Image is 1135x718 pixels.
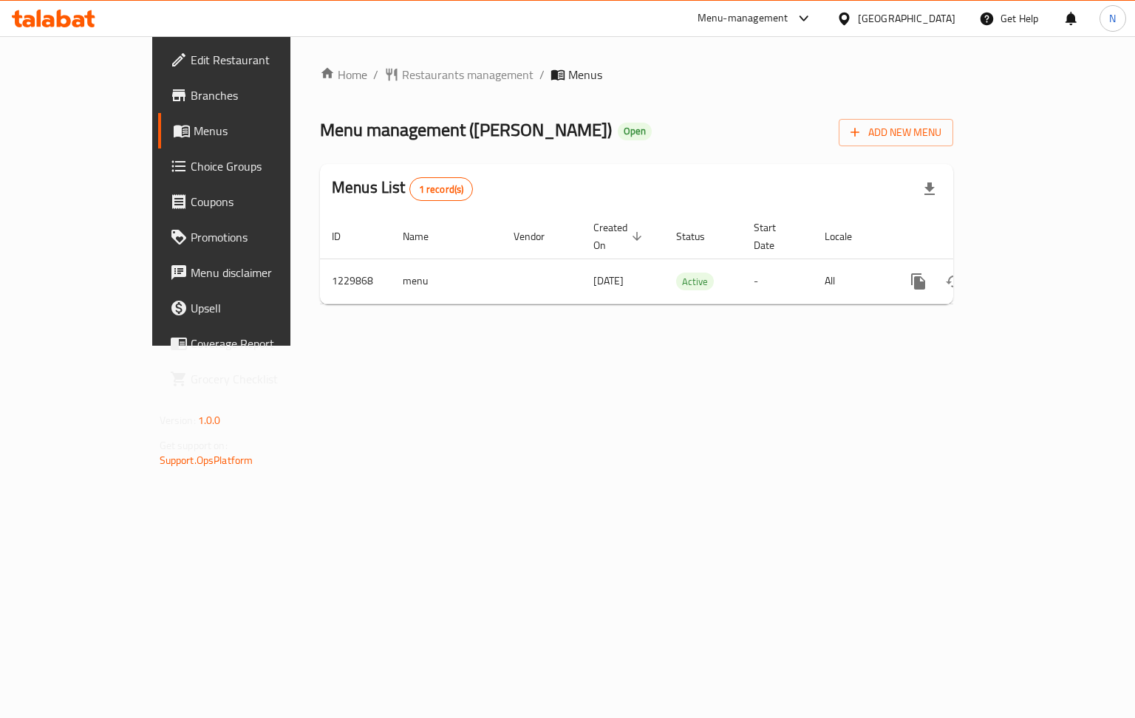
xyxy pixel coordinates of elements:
[191,86,330,104] span: Branches
[742,259,813,304] td: -
[409,177,474,201] div: Total records count
[813,259,889,304] td: All
[1109,10,1116,27] span: N
[332,177,473,201] h2: Menus List
[858,10,955,27] div: [GEOGRAPHIC_DATA]
[901,264,936,299] button: more
[410,182,473,196] span: 1 record(s)
[158,255,342,290] a: Menu disclaimer
[754,219,795,254] span: Start Date
[320,66,953,83] nav: breadcrumb
[158,148,342,184] a: Choice Groups
[618,125,652,137] span: Open
[676,228,724,245] span: Status
[936,264,972,299] button: Change Status
[568,66,602,83] span: Menus
[839,119,953,146] button: Add New Menu
[593,271,624,290] span: [DATE]
[320,113,612,146] span: Menu management ( [PERSON_NAME] )
[191,228,330,246] span: Promotions
[373,66,378,83] li: /
[912,171,947,207] div: Export file
[514,228,564,245] span: Vendor
[889,214,1054,259] th: Actions
[320,259,391,304] td: 1229868
[332,228,360,245] span: ID
[158,361,342,397] a: Grocery Checklist
[825,228,871,245] span: Locale
[676,273,714,290] span: Active
[191,335,330,352] span: Coverage Report
[160,451,253,470] a: Support.OpsPlatform
[191,51,330,69] span: Edit Restaurant
[191,370,330,388] span: Grocery Checklist
[391,259,502,304] td: menu
[593,219,647,254] span: Created On
[158,113,342,148] a: Menus
[191,264,330,281] span: Menu disclaimer
[191,157,330,175] span: Choice Groups
[402,66,534,83] span: Restaurants management
[403,228,448,245] span: Name
[158,326,342,361] a: Coverage Report
[158,42,342,78] a: Edit Restaurant
[320,66,367,83] a: Home
[851,123,941,142] span: Add New Menu
[191,193,330,211] span: Coupons
[158,219,342,255] a: Promotions
[384,66,534,83] a: Restaurants management
[160,411,196,430] span: Version:
[539,66,545,83] li: /
[191,299,330,317] span: Upsell
[158,78,342,113] a: Branches
[194,122,330,140] span: Menus
[198,411,221,430] span: 1.0.0
[320,214,1054,304] table: enhanced table
[158,290,342,326] a: Upsell
[698,10,788,27] div: Menu-management
[158,184,342,219] a: Coupons
[618,123,652,140] div: Open
[160,436,228,455] span: Get support on:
